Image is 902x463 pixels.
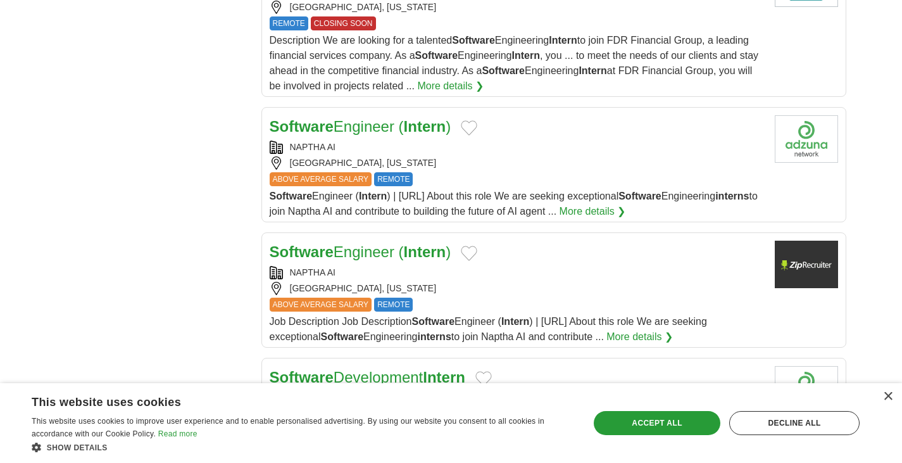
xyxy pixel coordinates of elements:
div: [GEOGRAPHIC_DATA], [US_STATE] [270,282,765,295]
strong: Intern [579,65,606,76]
strong: Intern [404,243,446,260]
span: REMOTE [374,172,413,186]
strong: Software [618,191,661,201]
span: This website uses cookies to improve user experience and to enable personalised advertising. By u... [32,417,544,438]
strong: Software [270,118,334,135]
strong: Software [452,35,495,46]
div: This website uses cookies [32,391,541,410]
img: Company logo [775,241,838,288]
strong: Software [415,50,458,61]
img: Company logo [775,366,838,414]
span: Engineer ( ) | [URL] About this role We are seeking exceptional Engineering to join Naptha AI and... [270,191,758,217]
strong: Software [482,65,525,76]
div: Show details [32,441,573,453]
strong: Software [270,191,313,201]
strong: interns [417,331,451,342]
strong: Intern [359,191,387,201]
strong: Intern [423,369,465,386]
strong: Intern [501,316,529,327]
button: Add to favorite jobs [461,246,477,261]
div: Close [883,392,893,402]
span: Description We are looking for a talented Engineering to join FDR Financial Group, a leading fina... [270,35,759,91]
a: SoftwareDevelopmentIntern [270,369,465,386]
span: REMOTE [270,16,308,30]
div: NAPTHA AI [270,141,765,154]
div: NAPTHA AI [270,266,765,279]
div: [GEOGRAPHIC_DATA], [US_STATE] [270,156,765,170]
strong: Software [412,316,455,327]
a: More details ❯ [560,204,626,219]
img: Company logo [775,115,838,163]
span: CLOSING SOON [311,16,376,30]
a: More details ❯ [606,329,673,345]
button: Add to favorite jobs [475,371,492,386]
a: SoftwareEngineer (Intern) [270,118,451,135]
span: REMOTE [374,298,413,312]
strong: Intern [549,35,577,46]
div: Decline all [729,411,860,435]
a: SoftwareEngineer (Intern) [270,243,451,260]
span: Show details [47,443,108,452]
strong: Software [270,243,334,260]
span: Job Description Job Description Engineer ( ) | [URL] About this role We are seeking exceptional E... [270,316,707,342]
strong: Software [270,369,334,386]
span: ABOVE AVERAGE SALARY [270,172,372,186]
strong: Software [320,331,363,342]
div: Accept all [594,411,720,435]
a: More details ❯ [417,79,484,94]
a: Read more, opens a new window [158,429,197,438]
span: ABOVE AVERAGE SALARY [270,298,372,312]
div: [GEOGRAPHIC_DATA], [US_STATE] [270,1,765,14]
strong: Intern [512,50,540,61]
button: Add to favorite jobs [461,120,477,136]
strong: interns [715,191,749,201]
strong: Intern [404,118,446,135]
